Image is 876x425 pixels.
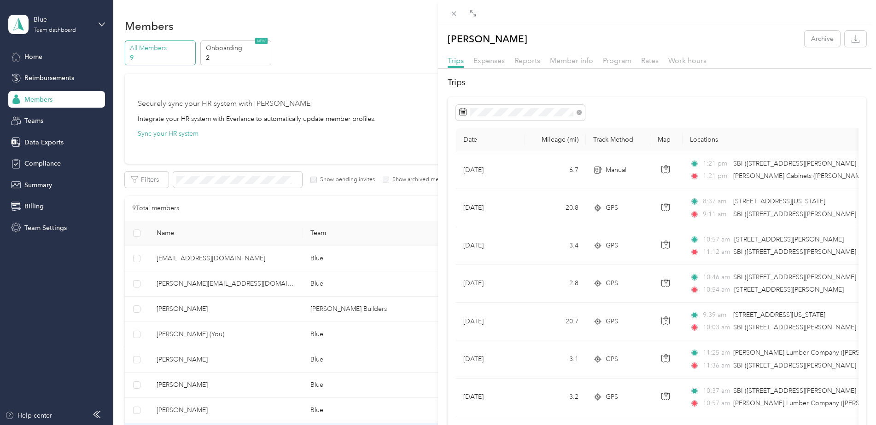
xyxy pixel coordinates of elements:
span: 10:54 am [703,285,730,295]
span: Rates [641,56,659,65]
td: [DATE] [456,151,525,189]
span: GPS [606,316,618,327]
span: Work hours [668,56,707,65]
span: 11:25 am [703,348,729,358]
td: 20.7 [525,303,586,340]
td: 2.8 [525,265,586,303]
p: [PERSON_NAME] [448,31,527,47]
span: 1:21 pm [703,171,729,181]
span: Trips [448,56,464,65]
td: 3.4 [525,227,586,265]
span: GPS [606,241,618,251]
span: 10:57 am [703,398,729,408]
span: Program [603,56,631,65]
span: [STREET_ADDRESS][US_STATE] [733,197,825,205]
td: 3.2 [525,379,586,416]
span: [STREET_ADDRESS][PERSON_NAME] [734,286,844,293]
span: 10:03 am [703,322,729,333]
td: 20.8 [525,189,586,227]
td: 3.1 [525,340,586,378]
span: 10:46 am [703,272,729,282]
span: 10:37 am [703,386,729,396]
td: [DATE] [456,189,525,227]
span: Expenses [473,56,505,65]
button: Archive [805,31,840,47]
th: Date [456,128,525,151]
span: 9:11 am [703,209,729,219]
span: Manual [606,165,626,175]
span: GPS [606,392,618,402]
iframe: Everlance-gr Chat Button Frame [824,373,876,425]
td: [DATE] [456,265,525,303]
td: [DATE] [456,303,525,340]
span: GPS [606,354,618,364]
td: [DATE] [456,379,525,416]
span: [STREET_ADDRESS][US_STATE] [733,311,825,319]
span: [STREET_ADDRESS][PERSON_NAME] [734,235,844,243]
span: GPS [606,278,618,288]
span: 11:12 am [703,247,729,257]
span: 11:36 am [703,361,729,371]
td: 6.7 [525,151,586,189]
h2: Trips [448,76,866,89]
th: Mileage (mi) [525,128,586,151]
span: Member info [550,56,593,65]
th: Track Method [586,128,650,151]
th: Map [650,128,683,151]
span: Reports [514,56,540,65]
span: 10:57 am [703,235,730,245]
span: 8:37 am [703,196,729,207]
td: [DATE] [456,340,525,378]
span: GPS [606,203,618,213]
td: [DATE] [456,227,525,265]
span: 9:39 am [703,310,729,320]
span: 1:21 pm [703,159,729,169]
